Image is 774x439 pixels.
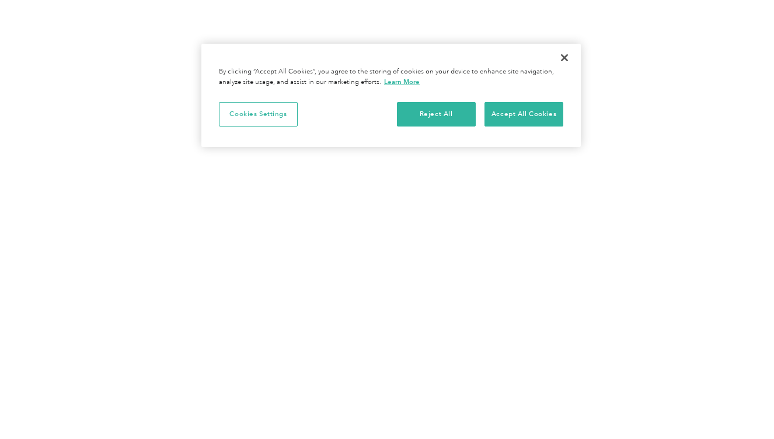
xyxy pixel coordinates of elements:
button: Accept All Cookies [484,102,563,127]
button: Reject All [397,102,476,127]
a: More information about your privacy, opens in a new tab [384,78,420,86]
div: Cookie banner [201,44,581,147]
button: Cookies Settings [219,102,298,127]
button: Close [552,45,577,71]
div: By clicking “Accept All Cookies”, you agree to the storing of cookies on your device to enhance s... [219,67,563,87]
div: Privacy [201,44,581,147]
